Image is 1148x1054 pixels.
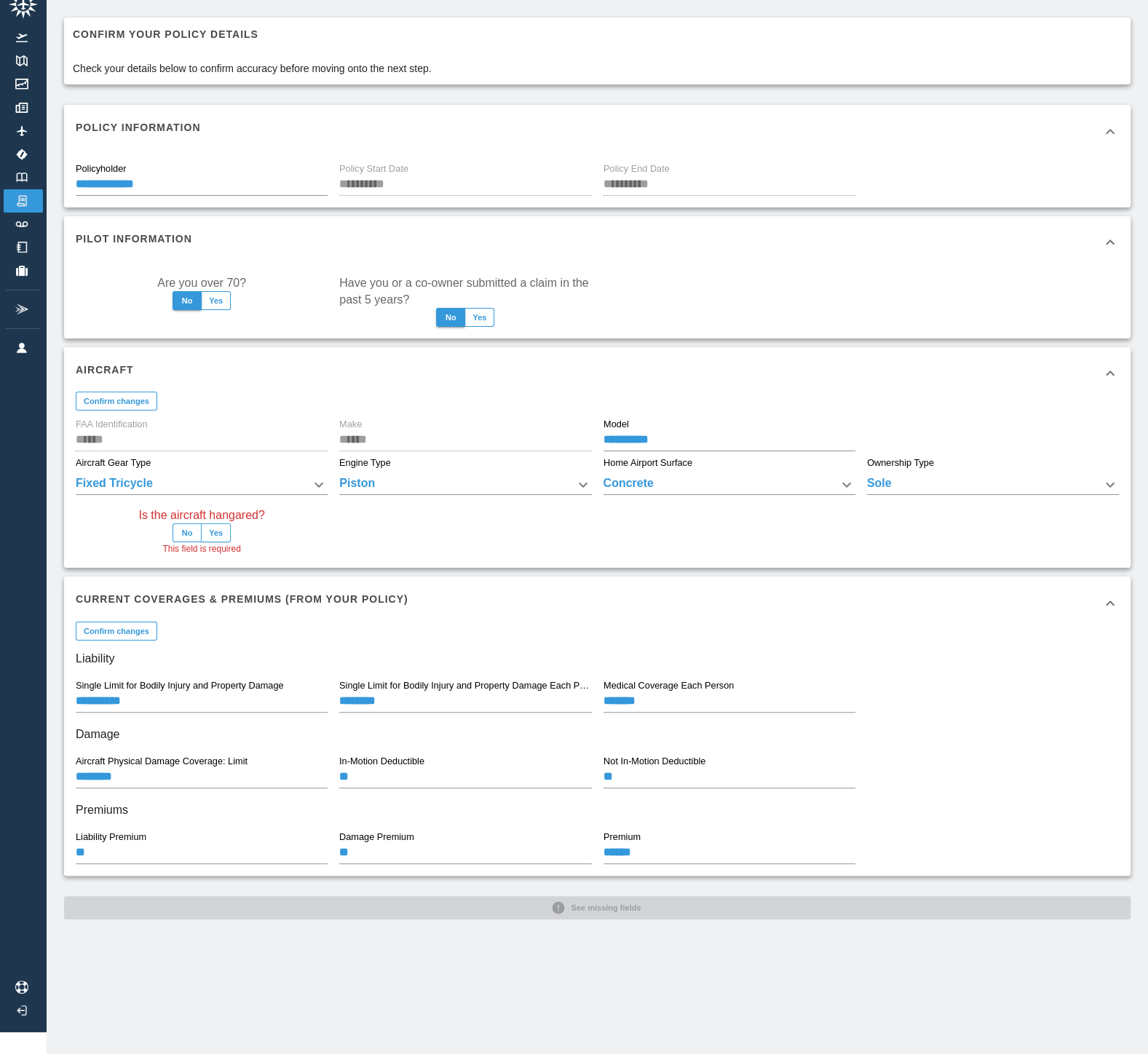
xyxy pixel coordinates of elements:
h6: Aircraft [76,362,134,378]
div: Pilot Information [64,216,1131,269]
h6: Confirm your policy details [73,26,432,42]
label: Make [339,418,362,431]
button: Yes [201,523,231,542]
h6: Pilot Information [76,231,192,247]
label: In-Motion Deductible [339,755,424,768]
label: Is the aircraft hangared? [138,507,264,523]
p: Check your details below to confirm accuracy before moving onto the next step. [73,61,432,76]
label: Not In-Motion Deductible [603,755,705,768]
label: FAA Identification [76,418,148,431]
label: Single Limit for Bodily Injury and Property Damage Each Passenger [339,679,590,692]
label: Single Limit for Bodily Injury and Property Damage [76,679,284,692]
label: Are you over 70? [157,274,246,291]
h6: Liability [76,649,1119,669]
button: Yes [464,308,494,327]
label: Ownership Type [867,456,934,469]
h6: Current Coverages & Premiums (from your policy) [76,591,408,607]
label: Engine Type [339,456,391,469]
div: Policy Information [64,105,1131,157]
button: Confirm changes [76,392,157,411]
div: Fixed Tricycle [76,475,328,495]
label: Aircraft Physical Damage Coverage: Limit [76,755,248,768]
div: Concrete [603,475,855,495]
button: No [173,291,202,310]
label: Policyholder [76,162,126,175]
div: Aircraft [64,347,1131,400]
span: This field is required [162,542,240,557]
h6: Damage [76,724,1119,745]
label: Premium [603,831,641,844]
div: Current Coverages & Premiums (from your policy) [64,576,1131,629]
label: Damage Premium [339,831,414,844]
label: Medical Coverage Each Person [603,679,734,692]
button: Yes [201,291,231,310]
label: Home Airport Surface [603,456,692,469]
label: Aircraft Gear Type [76,456,151,469]
div: Sole [867,475,1119,495]
button: Confirm changes [76,622,157,641]
h6: Premiums [76,800,1119,820]
button: No [436,308,465,327]
h6: Policy Information [76,119,200,135]
button: No [173,523,202,542]
label: Model [603,418,629,431]
label: Policy End Date [603,162,670,175]
label: Policy Start Date [339,162,408,175]
label: Liability Premium [76,831,146,844]
label: Have you or a co-owner submitted a claim in the past 5 years? [339,274,591,308]
div: Piston [339,475,591,495]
